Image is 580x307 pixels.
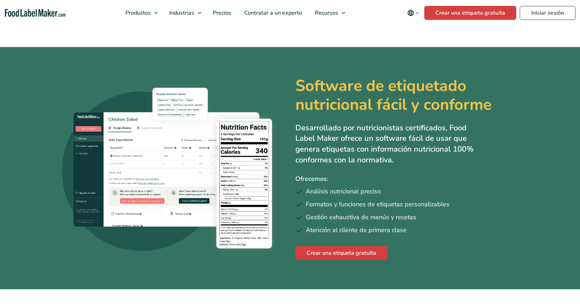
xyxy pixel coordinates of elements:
[306,225,407,235] span: Atención al cliente de primera clase
[424,6,516,20] a: Crear una etiqueta gratuita
[123,9,152,17] span: Productos
[306,187,381,196] span: Análisis nutricional preciso
[295,123,477,166] p: Desarrollado por nutricionistas certificados, Food Label Maker ofrece un software fácil de usar q...
[295,246,387,260] a: Crear una etiqueta gratuita
[306,200,449,209] span: Formatos y funciones de etiquetas personalizables
[306,213,416,222] span: Gestión exhaustiva de menús y recetas
[5,9,65,17] a: Food Label Maker homepage
[520,6,575,20] a: Iniciar sesión
[402,6,424,20] button: Change language
[295,174,518,184] p: Ofrecemos:
[211,9,232,17] span: Precios
[167,9,195,17] span: Industrias
[242,9,303,17] span: Contratar a un experto
[295,77,502,114] h1: Software de etiquetado nutricional fácil y conforme
[313,9,339,17] span: Recursos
